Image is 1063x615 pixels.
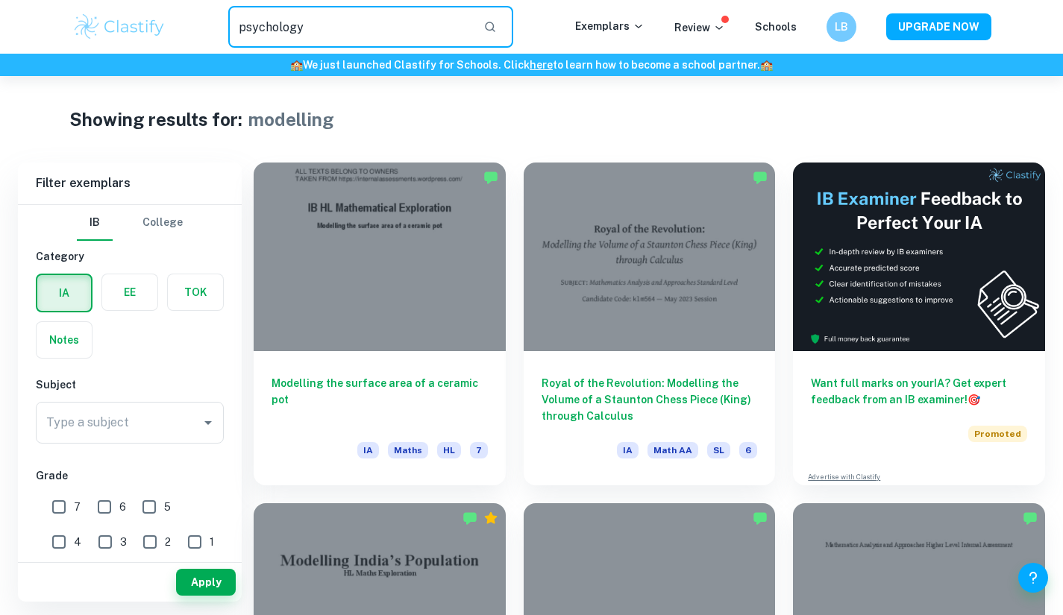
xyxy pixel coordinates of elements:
[248,106,334,133] h1: modelling
[674,19,725,36] p: Review
[272,375,488,424] h6: Modelling the surface area of a ceramic pot
[739,442,757,458] span: 6
[542,375,758,424] h6: Royal of the Revolution: Modelling the Volume of a Staunton Chess Piece (King) through Calculus
[753,511,768,526] img: Marked
[290,59,303,71] span: 🏫
[968,394,980,406] span: 🎯
[3,57,1060,73] h6: We just launched Clastify for Schools. Click to learn how to become a school partner.
[793,163,1045,485] a: Want full marks on yourIA? Get expert feedback from an IB examiner!PromotedAdvertise with Clastify
[707,442,730,458] span: SL
[388,442,428,458] span: Maths
[37,322,92,358] button: Notes
[74,534,81,550] span: 4
[483,511,498,526] div: Premium
[176,569,236,596] button: Apply
[36,376,224,393] h6: Subject
[142,205,183,241] button: College
[72,12,167,42] img: Clastify logo
[69,106,242,133] h1: Showing results for:
[37,275,91,311] button: IA
[36,467,224,484] h6: Grade
[832,19,850,35] h6: LB
[77,205,113,241] button: IB
[198,412,219,433] button: Open
[760,59,773,71] span: 🏫
[74,499,81,515] span: 7
[120,534,127,550] span: 3
[1018,563,1048,593] button: Help and Feedback
[164,499,171,515] span: 5
[437,442,461,458] span: HL
[18,163,242,204] h6: Filter exemplars
[755,21,797,33] a: Schools
[119,499,126,515] span: 6
[102,274,157,310] button: EE
[168,274,223,310] button: TOK
[753,170,768,185] img: Marked
[811,375,1027,408] h6: Want full marks on your IA ? Get expert feedback from an IB examiner!
[165,534,171,550] span: 2
[483,170,498,185] img: Marked
[228,6,472,48] input: Search for any exemplars...
[254,163,506,485] a: Modelling the surface area of a ceramic potIAMathsHL7
[1023,511,1038,526] img: Marked
[617,442,639,458] span: IA
[77,205,183,241] div: Filter type choice
[210,534,214,550] span: 1
[524,163,776,485] a: Royal of the Revolution: Modelling the Volume of a Staunton Chess Piece (King) through CalculusIA...
[886,13,991,40] button: UPGRADE NOW
[647,442,698,458] span: Math AA
[470,442,488,458] span: 7
[530,59,553,71] a: here
[793,163,1045,351] img: Thumbnail
[968,426,1027,442] span: Promoted
[808,472,880,482] a: Advertise with Clastify
[36,248,224,265] h6: Category
[357,442,379,458] span: IA
[827,12,856,42] button: LB
[462,511,477,526] img: Marked
[575,18,645,34] p: Exemplars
